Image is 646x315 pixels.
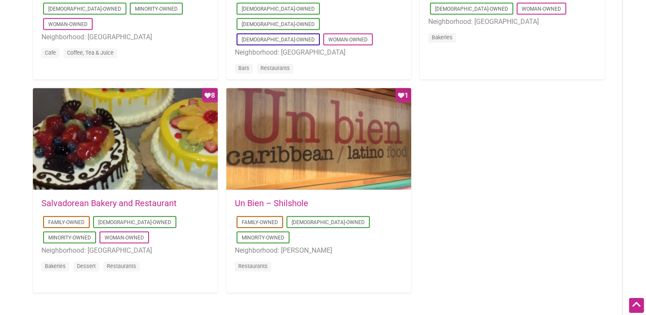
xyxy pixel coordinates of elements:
a: Family-Owned [242,219,278,225]
a: [DEMOGRAPHIC_DATA]-Owned [98,219,171,225]
a: [DEMOGRAPHIC_DATA]-Owned [242,37,315,43]
a: Woman-Owned [48,21,88,27]
a: Dessert [77,263,96,269]
a: Salvadorean Bakery and Restaurant [41,198,177,208]
a: Minority-Owned [48,235,91,241]
a: [DEMOGRAPHIC_DATA]-Owned [292,219,365,225]
a: Family-Owned [48,219,85,225]
a: Cafe [45,50,56,56]
a: Bars [238,65,249,71]
a: Minority-Owned [135,6,178,12]
a: [DEMOGRAPHIC_DATA]-Owned [435,6,508,12]
a: Bakeries [432,34,453,41]
a: [DEMOGRAPHIC_DATA]-Owned [48,6,121,12]
a: [DEMOGRAPHIC_DATA]-Owned [242,6,315,12]
li: Neighborhood: [PERSON_NAME] [235,245,403,256]
li: Neighborhood: [GEOGRAPHIC_DATA] [428,16,596,27]
a: Restaurants [107,263,136,269]
a: Woman-Owned [522,6,561,12]
a: Woman-Owned [105,235,144,241]
a: Un Bien – Shilshole [235,198,308,208]
li: Neighborhood: [GEOGRAPHIC_DATA] [41,32,209,43]
li: Neighborhood: [GEOGRAPHIC_DATA] [41,245,209,256]
a: Woman-Owned [328,37,368,43]
a: Restaurants [260,65,290,71]
a: Coffee, Tea & Juice [67,50,114,56]
a: Bakeries [45,263,66,269]
div: Scroll Back to Top [629,298,644,313]
li: Neighborhood: [GEOGRAPHIC_DATA] [235,47,403,58]
a: [DEMOGRAPHIC_DATA]-Owned [242,21,315,27]
a: Minority-Owned [242,235,284,241]
a: Restaurants [238,263,268,269]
